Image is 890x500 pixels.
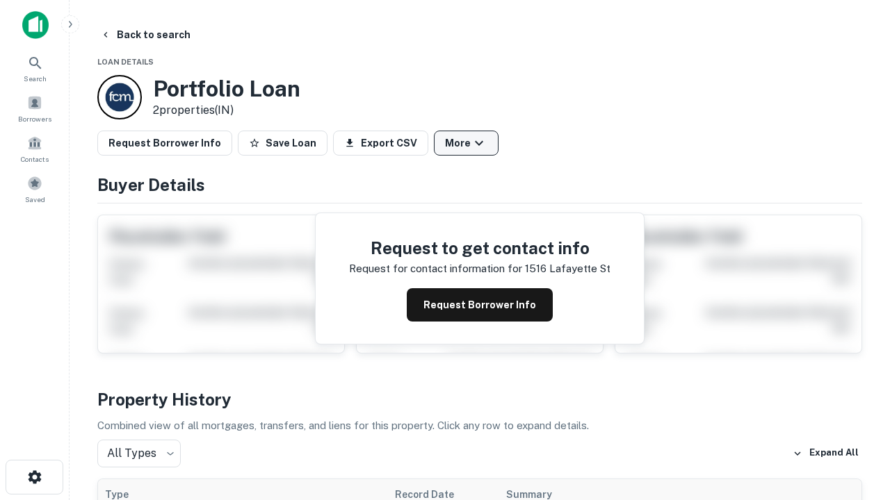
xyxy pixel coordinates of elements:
a: Saved [4,170,65,208]
button: Back to search [95,22,196,47]
h4: Request to get contact info [349,235,610,260]
span: Borrowers [18,113,51,124]
iframe: Chat Widget [820,344,890,411]
button: Request Borrower Info [97,131,232,156]
span: Contacts [21,153,49,165]
button: Request Borrower Info [407,288,553,322]
img: capitalize-icon.png [22,11,49,39]
p: 1516 lafayette st [525,260,610,277]
span: Loan Details [97,58,154,66]
h4: Property History [97,387,862,412]
a: Contacts [4,130,65,167]
a: Search [4,49,65,87]
button: Export CSV [333,131,428,156]
h4: Buyer Details [97,172,862,197]
p: Request for contact information for [349,260,522,277]
h3: Portfolio Loan [153,76,300,102]
p: 2 properties (IN) [153,102,300,119]
span: Search [24,73,47,84]
div: All Types [97,440,181,467]
button: More [434,131,499,156]
a: Borrowers [4,90,65,127]
span: Saved [25,194,45,205]
p: Combined view of all mortgages, transfers, and liens for this property. Click any row to expand d... [97,417,862,434]
button: Expand All [789,443,862,464]
button: Save Loan [238,131,327,156]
